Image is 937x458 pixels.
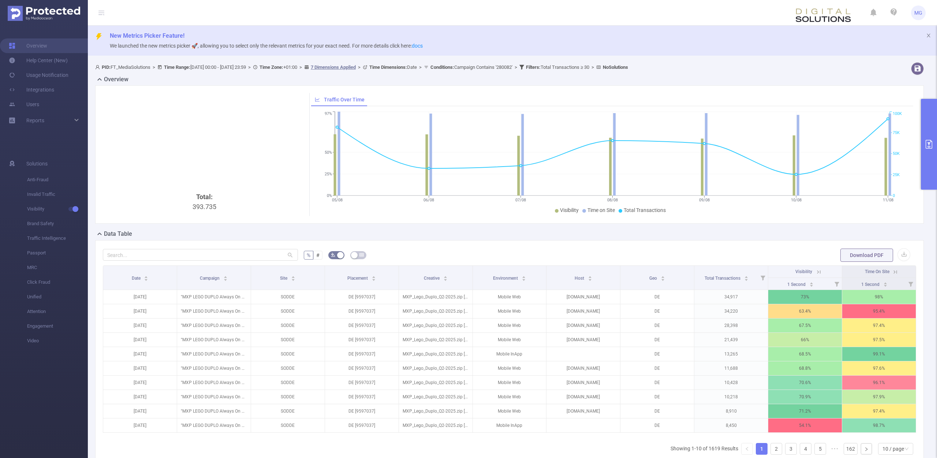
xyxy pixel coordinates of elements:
span: Campaign Contains '280082' [430,64,512,70]
p: DE [9597037] [325,347,399,361]
p: DE [9597037] [325,304,399,318]
p: MXP_Lego_Duplo_Q2-2025.zip [5391348] [399,290,473,304]
div: 393.735 [106,192,303,315]
span: Total Transactions [705,276,742,281]
i: icon: caret-up [661,275,665,277]
p: DE [620,290,694,304]
p: DE [9597037] [325,418,399,432]
p: "MXP LEGO DUPLO Always On Q2 - Q3 2025" [280082] [177,390,251,404]
p: "MXP LEGO DUPLO Always On Q2 - Q3 2025" [280082] [177,290,251,304]
p: [DOMAIN_NAME] [546,333,620,347]
a: 162 [844,443,857,454]
p: MXP_Lego_Duplo_Q2-2025.zip [5391348] [399,319,473,332]
li: Previous Page [741,443,753,455]
p: 97.5% [842,333,916,347]
p: [DATE] [103,290,177,304]
p: DE [620,333,694,347]
p: [DATE] [103,390,177,404]
p: MXP_Lego_Duplo_Q2-2025.zip [5391348] [399,418,473,432]
p: 98.7% [842,418,916,432]
p: MXP_Lego_Duplo_Q2-2025.zip [5391348] [399,404,473,418]
i: icon: caret-up [744,275,749,277]
p: SODDE [251,390,325,404]
a: 1 [756,443,767,454]
p: MXP_Lego_Duplo_Q2-2025.zip [5391348] [399,376,473,390]
p: 97.4% [842,319,916,332]
i: Filter menu [906,278,916,290]
span: Anti-Fraud [27,172,88,187]
p: Mobile InApp [473,418,546,432]
i: icon: bg-colors [331,253,335,257]
p: SODDE [251,418,325,432]
p: [DATE] [103,304,177,318]
p: 66% [768,333,842,347]
tspan: 75K [893,130,900,135]
span: % [307,252,310,258]
i: icon: thunderbolt [95,33,102,40]
div: Sort [443,275,448,279]
p: DE [9597037] [325,404,399,418]
i: icon: caret-up [810,281,814,283]
p: 34,220 [694,304,768,318]
span: Visibility [795,269,812,274]
div: Sort [223,275,228,279]
li: 4 [800,443,811,455]
a: Users [9,97,39,112]
i: icon: caret-down [224,278,228,280]
p: 70.9% [768,390,842,404]
span: Attention [27,304,88,319]
a: 4 [800,443,811,454]
tspan: 25% [325,172,332,176]
p: MXP_Lego_Duplo_Q2-2025.zip [5391348] [399,390,473,404]
p: SODDE [251,361,325,375]
i: icon: caret-down [810,284,814,286]
p: DE [620,347,694,361]
i: icon: caret-up [224,275,228,277]
i: Filter menu [832,278,842,290]
span: Reports [26,118,44,123]
p: 21,439 [694,333,768,347]
i: icon: caret-down [443,278,447,280]
p: DE [9597037] [325,390,399,404]
h2: Data Table [104,230,132,238]
b: Conditions : [430,64,454,70]
i: icon: caret-down [588,278,592,280]
tspan: 07/08 [515,198,526,202]
span: 1 Second [787,282,807,287]
i: icon: close [926,33,931,38]
a: docs [412,43,423,49]
div: Sort [291,275,295,279]
b: Time Zone: [260,64,283,70]
p: [DATE] [103,404,177,418]
i: icon: line-chart [315,97,320,102]
span: Unified [27,290,88,304]
p: MXP_Lego_Duplo_Q2-2025.zip [5391348] [399,361,473,375]
p: Mobile Web [473,319,546,332]
b: Total: [196,193,213,201]
li: Showing 1-10 of 1619 Results [671,443,738,455]
p: "MXP LEGO DUPLO Always On Q2 - Q3 2025" [280082] [177,376,251,390]
span: Total Transactions ≥ 30 [526,64,589,70]
span: Click Fraud [27,275,88,290]
span: Campaign [200,276,221,281]
p: 68.5% [768,347,842,361]
span: Host [575,276,585,281]
p: Mobile Web [473,361,546,375]
span: > [246,64,253,70]
p: DE [9597037] [325,376,399,390]
p: 98% [842,290,916,304]
li: Next 5 Pages [829,443,841,455]
p: [DOMAIN_NAME] [546,304,620,318]
p: "MXP LEGO DUPLO Always On Q2 - Q3 2025" [280082] [177,404,251,418]
p: 95.4% [842,304,916,318]
span: Geo [649,276,658,281]
p: 63.4% [768,304,842,318]
p: DE [9597037] [325,290,399,304]
i: Filter menu [758,266,768,290]
li: 5 [814,443,826,455]
p: [DATE] [103,333,177,347]
i: icon: table [359,253,364,257]
span: Engagement [27,319,88,334]
p: Mobile InApp [473,347,546,361]
tspan: 09/08 [699,198,709,202]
